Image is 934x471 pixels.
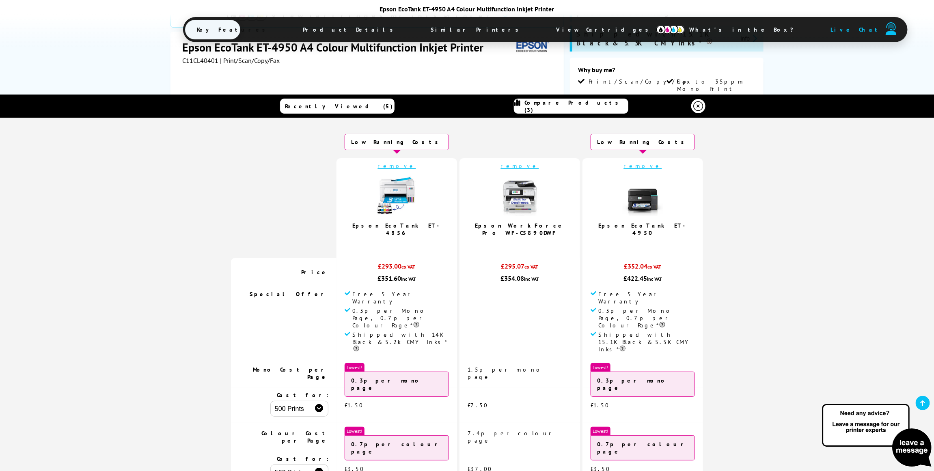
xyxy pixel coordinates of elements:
span: 1.5p per mono page [468,366,544,381]
span: Cost for: [277,455,328,462]
span: ex VAT [648,264,662,270]
span: Shipped with 15.1K Black & 5.5K CMY Inks* [598,331,695,353]
span: Print/Scan/Copy/Fax [589,78,693,85]
span: ex VAT [402,264,416,270]
strong: 0.3p per mono page [597,377,668,391]
span: / 5 [645,241,654,250]
span: C11CL40401 [183,56,219,65]
img: user-headset-duotone.svg [886,22,897,35]
span: £1.50 [591,402,609,409]
div: £354.08 [468,274,572,282]
img: epson-wf-c5890dwf-front-new-small.jpg [500,176,540,216]
div: Low Running Costs [591,134,695,150]
span: £7.50 [468,402,488,409]
span: Cost for: [277,391,328,399]
a: remove [378,162,416,170]
span: Free 5 Year Warranty [352,290,449,305]
span: | Print/Scan/Copy/Fax [220,56,280,65]
span: Recently Viewed (5) [285,103,393,110]
span: £1.50 [345,402,363,409]
span: 5.0 [636,241,645,250]
span: Key Features [185,20,282,39]
img: Epson EcoTank ET-4950 [289,81,448,240]
span: Similar Printers [419,20,535,39]
div: Why buy me? [578,66,756,78]
a: Recently Viewed (5) [280,99,395,114]
strong: 0.7p per colour page [351,441,442,455]
strong: 0.7p per colour page [597,441,688,455]
a: Compare Products (3) [514,99,628,114]
span: Live Chat [831,26,881,33]
a: Epson EcoTank ET-4950 [599,222,687,237]
span: What’s in the Box? [677,20,814,39]
div: £295.07 [468,262,572,274]
img: epson-et-4856-ink-included-new-small.jpg [377,176,417,216]
a: remove [624,162,662,170]
img: epson-et-4950-front-small.jpg [623,176,663,216]
span: Price [301,269,328,276]
div: £422.45 [591,274,695,282]
a: Epson EcoTank ET-4856 [353,222,441,237]
span: Lowest! [591,427,610,435]
span: 0.3p per Mono Page, 0.7p per Colour Page* [352,307,449,329]
span: Shipped with 14K Black & 5.2k CMY Inks* [352,331,449,353]
span: 0.3p per Mono Page, 0.7p per Colour Page* [598,307,695,329]
span: inc VAT [524,276,539,282]
a: remove [501,162,539,170]
span: Special Offer [250,290,328,298]
span: 7.4p per colour page [468,430,554,444]
span: Compare Products (3) [525,99,628,114]
div: £352.04 [591,262,695,274]
span: 4.9 [390,241,399,250]
span: Lowest! [345,363,365,372]
span: View Cartridges [544,19,669,40]
div: Low Running Costs [345,134,449,150]
span: Up to 35ppm Mono Print [677,78,754,92]
div: £293.00 [345,262,449,274]
div: Epson EcoTank ET-4950 A4 Colour Multifunction Inkjet Printer [183,5,751,13]
span: / 5 [399,241,408,250]
img: cmyk-icon.svg [656,25,685,34]
span: Free 5 Year Warranty [598,290,695,305]
span: inc VAT [647,276,662,282]
span: Product Details [291,20,410,39]
span: Mono Cost per Page [253,366,328,381]
span: Lowest! [345,427,365,435]
span: inc VAT [401,276,416,282]
a: Epson WorkForce Pro WF-C5890DWF [475,222,565,237]
span: Colour Cost per Page [261,430,328,444]
span: Lowest! [591,363,610,372]
div: £351.60 [345,274,449,282]
strong: 0.3p per mono page [351,377,422,391]
img: Open Live Chat window [820,403,934,469]
span: ex VAT [525,264,539,270]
